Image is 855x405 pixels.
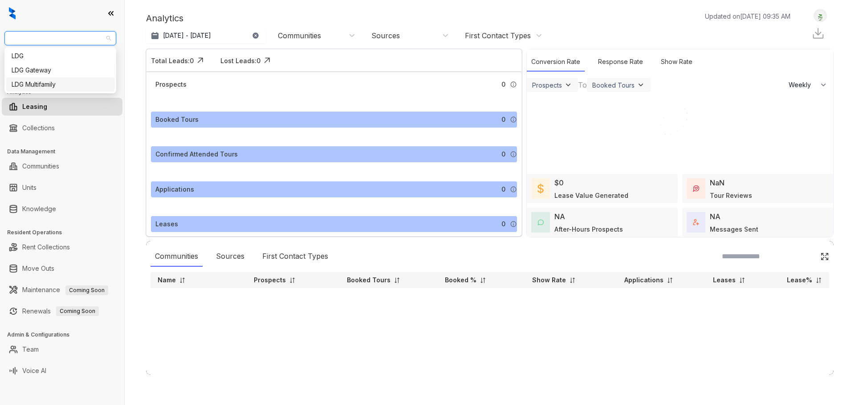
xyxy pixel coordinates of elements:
li: Renewals [2,302,122,320]
div: Lost Leads: 0 [220,56,261,65]
p: Applications [624,276,664,285]
p: Leases [713,276,736,285]
div: First Contact Types [465,31,531,40]
img: logo [9,7,16,20]
p: Updated on [DATE] 09:35 AM [705,12,790,21]
div: LDG Gateway [12,65,109,75]
div: Prospects [532,81,562,89]
img: AfterHoursConversations [537,219,544,226]
li: Leads [2,60,122,77]
img: SearchIcon [802,253,809,260]
div: LDG Multifamily [12,80,109,89]
img: sorting [179,277,186,284]
span: 0 [501,149,505,159]
div: NaN [710,177,725,188]
img: ViewFilterArrow [564,80,573,89]
li: Team [2,341,122,358]
a: RenewalsComing Soon [22,302,99,320]
img: ViewFilterArrow [636,80,645,89]
img: Download [811,27,825,40]
li: Units [2,179,122,196]
a: Collections [22,119,55,137]
li: Collections [2,119,122,137]
img: Info [510,221,517,228]
div: Confirmed Attended Tours [155,149,238,159]
a: Communities [22,157,59,175]
img: Click Icon [820,252,829,261]
div: LDG [12,51,109,61]
a: Team [22,341,39,358]
img: Info [510,151,517,158]
img: sorting [480,277,486,284]
a: Rent Collections [22,238,70,256]
p: Analytics [146,12,183,25]
img: sorting [815,277,822,284]
div: Communities [278,31,321,40]
div: Conversion Rate [527,52,585,72]
div: Response Rate [594,52,647,72]
div: First Contact Types [258,246,333,267]
div: Prospects [155,80,187,89]
div: Booked Tours [155,115,199,124]
div: LDG [6,49,114,63]
div: Sources [212,246,249,267]
a: Leasing [22,98,47,116]
li: Rent Collections [2,238,122,256]
span: Coming Soon [56,306,99,316]
div: LDG Gateway [6,63,114,77]
div: After-Hours Prospects [554,225,623,234]
img: UserAvatar [814,11,826,20]
h3: Admin & Configurations [7,331,124,339]
li: Maintenance [2,281,122,299]
span: 0 [501,184,505,194]
li: Communities [2,157,122,175]
a: Voice AI [22,362,46,380]
div: NA [554,211,565,222]
img: sorting [667,277,673,284]
img: TourReviews [693,185,699,192]
li: Move Outs [2,260,122,277]
a: Units [22,179,37,196]
div: $0 [554,177,564,188]
div: LDG Multifamily [6,77,114,92]
p: Booked % [445,276,476,285]
p: [DATE] - [DATE] [163,31,211,40]
span: Coming Soon [65,285,108,295]
p: Name [158,276,176,285]
div: Lease Value Generated [554,191,628,200]
h3: Data Management [7,148,124,156]
img: Info [510,186,517,193]
img: sorting [569,277,576,284]
p: Lease% [787,276,812,285]
p: Show Rate [532,276,566,285]
img: sorting [394,277,400,284]
div: Messages Sent [710,225,758,234]
div: Booked Tours [592,81,635,89]
p: Booked Tours [347,276,391,285]
div: Tour Reviews [710,191,752,200]
div: Show Rate [656,52,697,72]
img: Info [510,116,517,123]
div: To [578,80,587,90]
li: Leasing [2,98,122,116]
img: TotalFum [693,219,699,225]
img: sorting [289,277,296,284]
p: Prospects [254,276,286,285]
div: Applications [155,184,194,194]
span: Weekly [789,80,816,89]
img: LeaseValue [537,183,544,194]
li: Voice AI [2,362,122,380]
div: Leases [155,219,178,229]
a: Move Outs [22,260,54,277]
div: Sources [371,31,400,40]
div: NA [710,211,721,222]
div: Communities [151,246,203,267]
span: 0 [501,80,505,89]
a: Knowledge [22,200,56,218]
button: Weekly [783,77,833,93]
img: sorting [739,277,745,284]
span: 0 [501,115,505,124]
h3: Resident Operations [7,229,124,237]
img: Click Icon [261,54,274,67]
img: Info [510,81,517,88]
